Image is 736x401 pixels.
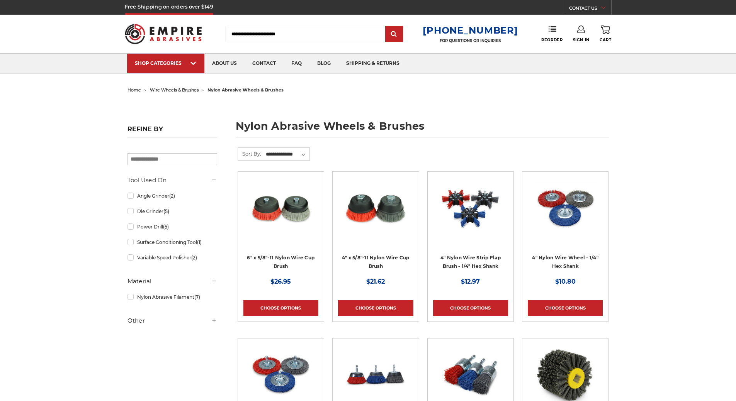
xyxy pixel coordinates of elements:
[345,177,406,239] img: 4" x 5/8"-11 Nylon Wire Cup Brushes
[127,176,217,185] h5: Tool Used On
[169,193,175,199] span: (2)
[127,220,217,233] a: Power Drill(5)
[440,255,501,269] a: 4" Nylon Wire Strip Flap Brush - 1/4" Hex Shank
[600,37,611,42] span: Cart
[440,177,501,239] img: 4 inch strip flap brush
[194,294,200,300] span: (7)
[338,300,413,316] a: Choose Options
[433,300,508,316] a: Choose Options
[250,177,312,239] img: 6" x 5/8"-11 Nylon Wire Wheel Cup Brushes
[433,177,508,252] a: 4 inch strip flap brush
[163,224,169,230] span: (5)
[127,251,217,264] a: Variable Speed Polisher(2)
[528,300,603,316] a: Choose Options
[127,125,217,137] h5: Refine by
[197,239,202,245] span: (1)
[386,27,402,42] input: Submit
[127,290,217,304] a: Nylon Abrasive Filament(7)
[541,37,563,42] span: Reorder
[243,177,318,252] a: 6" x 5/8"-11 Nylon Wire Wheel Cup Brushes
[243,300,318,316] a: Choose Options
[342,255,410,269] a: 4" x 5/8"-11 Nylon Wire Cup Brush
[127,277,217,286] h5: Material
[338,177,413,252] a: 4" x 5/8"-11 Nylon Wire Cup Brushes
[532,255,598,269] a: 4" Nylon Wire Wheel - 1/4" Hex Shank
[541,25,563,42] a: Reorder
[270,278,291,285] span: $26.95
[247,255,314,269] a: 6" x 5/8"-11 Nylon Wire Cup Brush
[569,4,611,15] a: CONTACT US
[309,54,338,73] a: blog
[127,189,217,203] a: Angle Grinder(2)
[284,54,309,73] a: faq
[125,19,202,49] img: Empire Abrasives
[135,60,197,66] div: SHOP CATEGORIES
[423,38,518,43] p: FOR QUESTIONS OR INQUIRIES
[204,54,245,73] a: about us
[555,278,576,285] span: $10.80
[127,87,141,93] a: home
[423,25,518,36] a: [PHONE_NUMBER]
[534,177,596,239] img: 4 inch nylon wire wheel for drill
[573,37,590,42] span: Sign In
[528,177,603,252] a: 4 inch nylon wire wheel for drill
[191,255,197,261] span: (2)
[245,54,284,73] a: contact
[236,121,609,137] h1: nylon abrasive wheels & brushes
[163,208,169,214] span: (5)
[366,278,385,285] span: $21.62
[127,205,217,218] a: Die Grinder(5)
[338,54,407,73] a: shipping & returns
[238,148,261,159] label: Sort By:
[127,235,217,249] a: Surface Conditioning Tool(1)
[265,149,309,160] select: Sort By:
[207,87,284,93] span: nylon abrasive wheels & brushes
[127,316,217,325] h5: Other
[461,278,480,285] span: $12.97
[600,25,611,42] a: Cart
[150,87,199,93] a: wire wheels & brushes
